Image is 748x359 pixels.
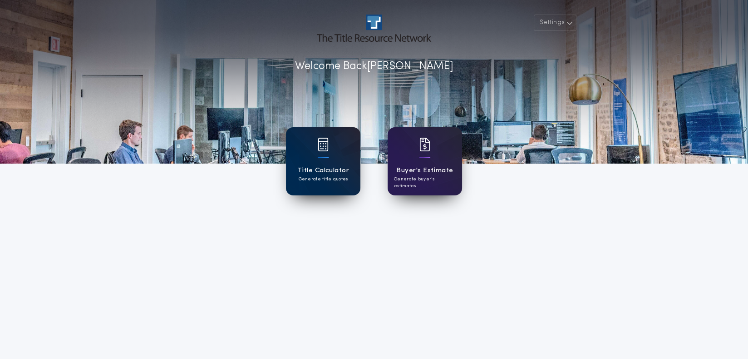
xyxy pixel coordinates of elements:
img: card icon [419,138,430,151]
p: Welcome Back [PERSON_NAME] [295,58,453,75]
a: card iconTitle CalculatorGenerate title quotes [286,127,360,195]
button: Settings [534,15,576,31]
p: Generate title quotes [298,176,348,183]
p: Generate buyer's estimates [394,176,456,189]
img: card icon [318,138,329,151]
a: card iconBuyer's EstimateGenerate buyer's estimates [388,127,462,195]
img: account-logo [317,15,431,42]
h1: Buyer's Estimate [396,165,453,176]
h1: Title Calculator [297,165,349,176]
